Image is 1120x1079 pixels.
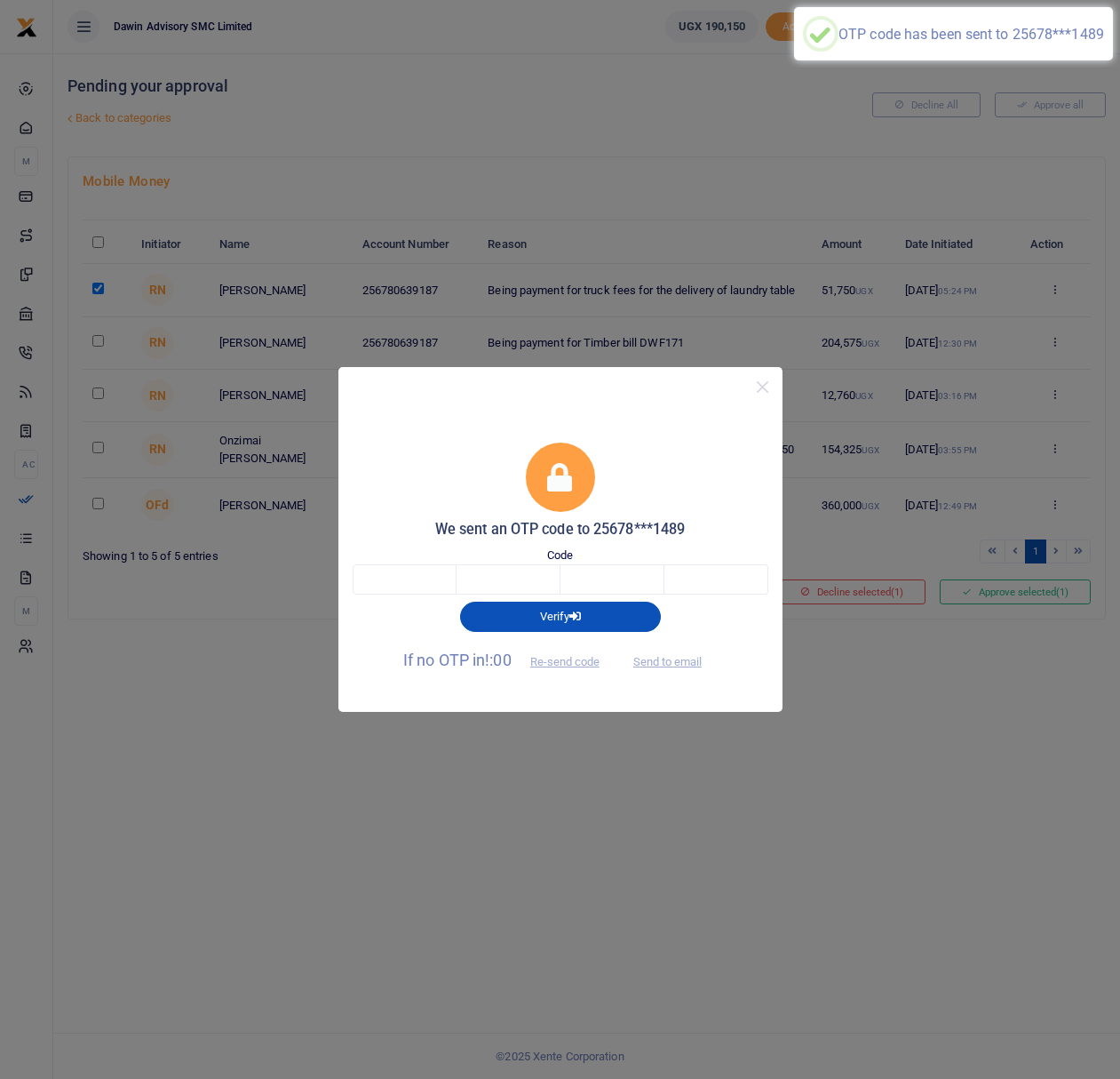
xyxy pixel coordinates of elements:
[547,547,573,564] label: Code
[353,521,768,539] h5: We sent an OTP code to 25678***1489
[750,374,775,400] button: Close
[485,651,511,669] span: !:00
[460,602,661,632] button: Verify
[403,651,615,669] span: If no OTP in
[838,26,1104,43] div: OTP code has been sent to 25678***1489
